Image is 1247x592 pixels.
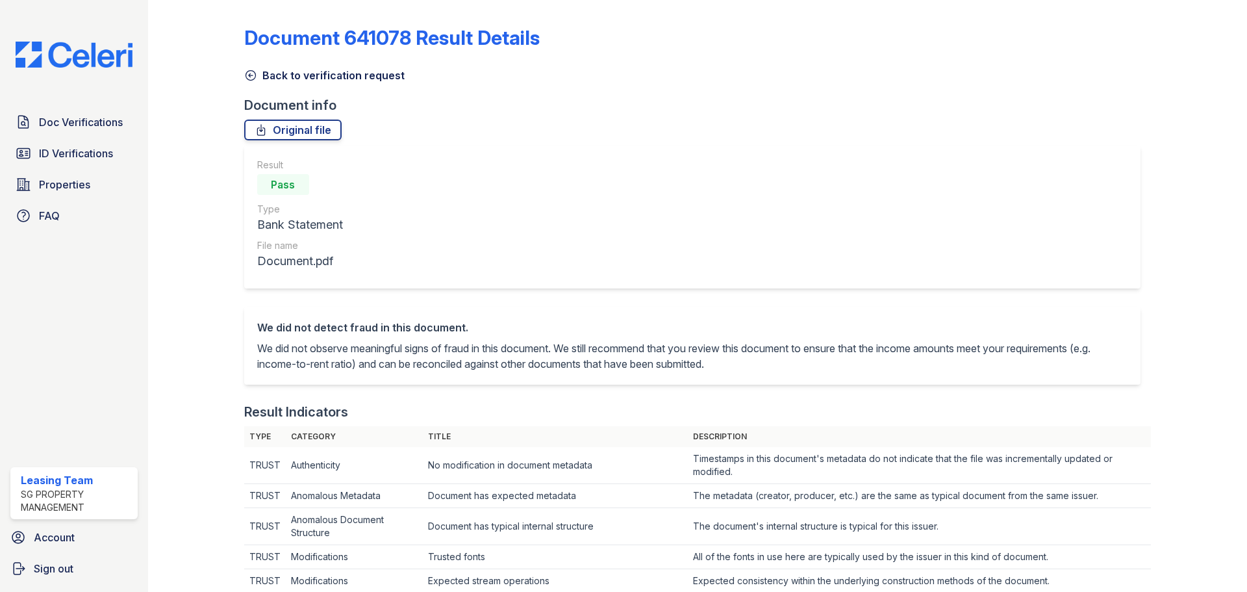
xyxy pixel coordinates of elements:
[688,508,1151,545] td: The document's internal structure is typical for this issuer.
[286,508,423,545] td: Anomalous Document Structure
[39,208,60,224] span: FAQ
[257,216,343,234] div: Bank Statement
[5,524,143,550] a: Account
[286,447,423,484] td: Authenticity
[244,545,286,569] td: TRUST
[10,172,138,198] a: Properties
[257,252,343,270] div: Document.pdf
[244,26,540,49] a: Document 641078 Result Details
[423,426,687,447] th: Title
[423,545,687,569] td: Trusted fonts
[423,447,687,484] td: No modification in document metadata
[39,114,123,130] span: Doc Verifications
[244,426,286,447] th: Type
[688,484,1151,508] td: The metadata (creator, producer, etc.) are the same as typical document from the same issuer.
[39,146,113,161] span: ID Verifications
[244,484,286,508] td: TRUST
[423,508,687,545] td: Document has typical internal structure
[257,320,1127,335] div: We did not detect fraud in this document.
[688,545,1151,569] td: All of the fonts in use here are typically used by the issuer in this kind of document.
[39,177,90,192] span: Properties
[286,426,423,447] th: Category
[10,109,138,135] a: Doc Verifications
[34,530,75,545] span: Account
[286,545,423,569] td: Modifications
[244,120,342,140] a: Original file
[21,472,132,488] div: Leasing Team
[257,174,309,195] div: Pass
[5,556,143,582] a: Sign out
[257,159,343,172] div: Result
[257,239,343,252] div: File name
[244,96,1151,114] div: Document info
[10,140,138,166] a: ID Verifications
[257,341,1127,372] p: We did not observe meaningful signs of fraud in this document. We still recommend that you review...
[286,484,423,508] td: Anomalous Metadata
[244,447,286,484] td: TRUST
[34,561,73,576] span: Sign out
[244,508,286,545] td: TRUST
[688,447,1151,484] td: Timestamps in this document's metadata do not indicate that the file was incrementally updated or...
[5,42,143,68] img: CE_Logo_Blue-a8612792a0a2168367f1c8372b55b34899dd931a85d93a1a3d3e32e68fde9ad4.png
[423,484,687,508] td: Document has expected metadata
[21,488,132,514] div: SG Property Management
[688,426,1151,447] th: Description
[257,203,343,216] div: Type
[244,403,348,421] div: Result Indicators
[10,203,138,229] a: FAQ
[244,68,405,83] a: Back to verification request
